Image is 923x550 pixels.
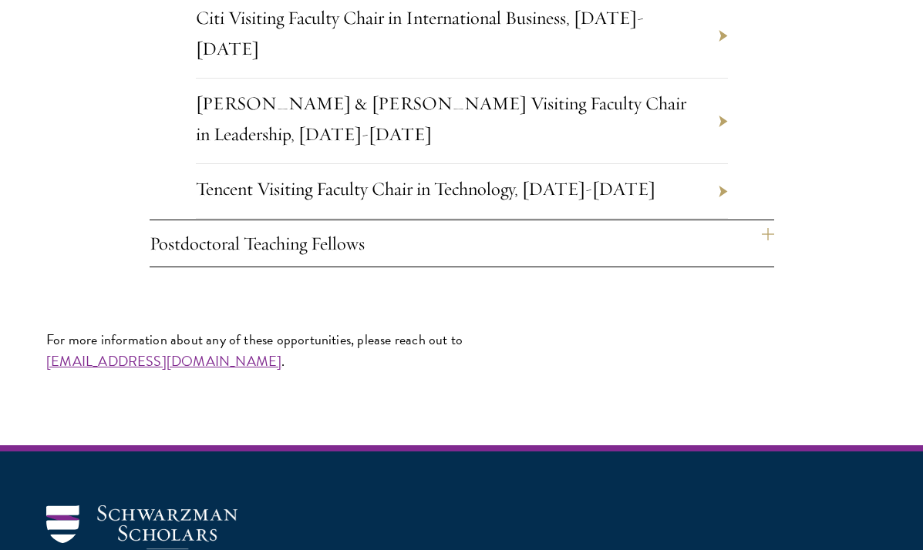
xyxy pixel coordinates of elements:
[196,177,655,200] a: Tencent Visiting Faculty Chair in Technology, [DATE]-[DATE]
[150,220,774,267] h4: Postdoctoral Teaching Fellows
[196,6,644,60] a: Citi Visiting Faculty Chair in International Business, [DATE]-[DATE]
[46,329,877,372] p: For more information about any of these opportunities, please reach out to .
[46,350,281,371] a: [EMAIL_ADDRESS][DOMAIN_NAME]
[196,92,686,146] a: [PERSON_NAME] & [PERSON_NAME] Visiting Faculty Chair in Leadership, [DATE]-[DATE]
